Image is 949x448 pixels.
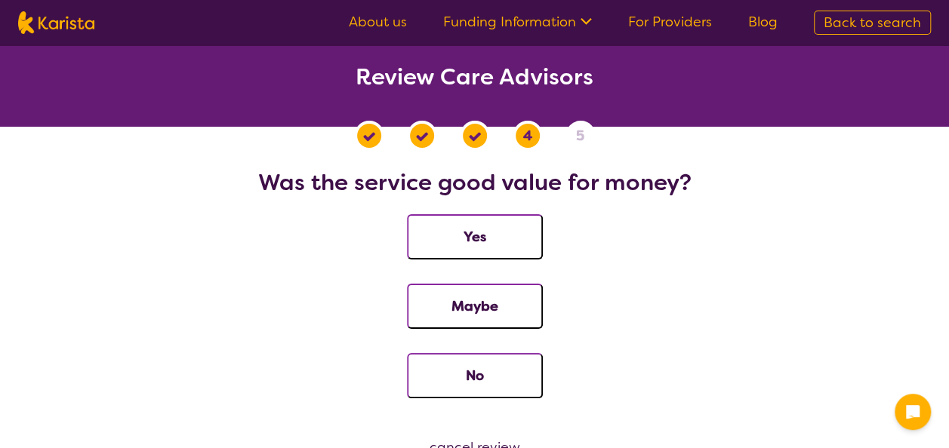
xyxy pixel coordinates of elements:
[349,13,407,31] a: About us
[824,14,921,32] span: Back to search
[628,13,712,31] a: For Providers
[576,124,584,147] span: 5
[814,11,931,35] a: Back to search
[748,13,778,31] a: Blog
[18,11,94,34] img: Karista logo
[523,124,532,147] span: 4
[443,13,592,31] a: Funding Information
[18,63,931,91] h2: Review Care Advisors
[407,284,543,329] button: Maybe
[407,353,543,398] button: No
[18,169,931,196] h2: Was the service good value for money?
[407,214,543,259] button: Yes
